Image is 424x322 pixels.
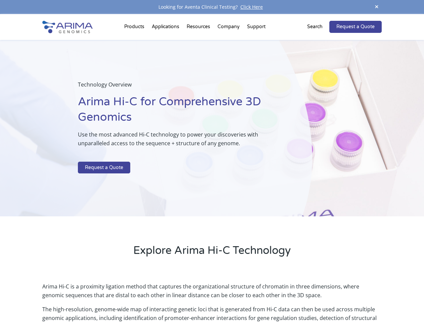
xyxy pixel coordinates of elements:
img: Arima-Genomics-logo [42,21,93,33]
p: Use the most advanced Hi-C technology to power your discoveries with unparalleled access to the s... [78,130,278,153]
a: Request a Quote [78,162,130,174]
a: Request a Quote [329,21,382,33]
p: Arima Hi-C is a proximity ligation method that captures the organizational structure of chromatin... [42,282,381,305]
h1: Arima Hi-C for Comprehensive 3D Genomics [78,94,278,130]
a: Click Here [238,4,266,10]
div: Looking for Aventa Clinical Testing? [42,3,381,11]
h2: Explore Arima Hi-C Technology [42,243,381,263]
p: Search [307,22,323,31]
p: Technology Overview [78,80,278,94]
